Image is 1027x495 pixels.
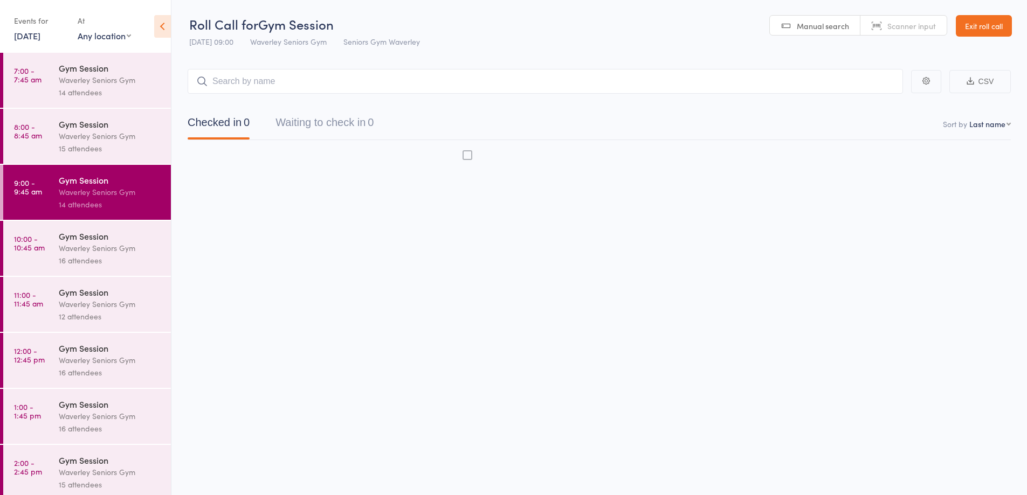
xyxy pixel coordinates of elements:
[59,298,162,310] div: Waverley Seniors Gym
[969,118,1005,129] div: Last name
[3,333,171,388] a: 12:00 -12:45 pmGym SessionWaverley Seniors Gym16 attendees
[59,86,162,99] div: 14 attendees
[3,53,171,108] a: 7:00 -7:45 amGym SessionWaverley Seniors Gym14 attendees
[3,389,171,444] a: 1:00 -1:45 pmGym SessionWaverley Seniors Gym16 attendees
[368,116,374,128] div: 0
[14,122,42,140] time: 8:00 - 8:45 am
[59,242,162,254] div: Waverley Seniors Gym
[956,15,1012,37] a: Exit roll call
[949,70,1011,93] button: CSV
[59,198,162,211] div: 14 attendees
[14,30,40,41] a: [DATE]
[14,458,42,476] time: 2:00 - 2:45 pm
[78,12,131,30] div: At
[797,20,849,31] span: Manual search
[59,342,162,354] div: Gym Session
[3,277,171,332] a: 11:00 -11:45 amGym SessionWaverley Seniors Gym12 attendees
[14,234,45,252] time: 10:00 - 10:45 am
[943,118,967,129] label: Sort by
[59,310,162,323] div: 12 attendees
[188,111,250,140] button: Checked in0
[3,109,171,164] a: 8:00 -8:45 amGym SessionWaverley Seniors Gym15 attendees
[59,186,162,198] div: Waverley Seniors Gym
[78,30,131,41] div: Any location
[59,354,162,366] div: Waverley Seniors Gym
[59,366,162,379] div: 16 attendees
[14,66,42,83] time: 7:00 - 7:45 am
[3,221,171,276] a: 10:00 -10:45 amGym SessionWaverley Seniors Gym16 attendees
[189,36,233,47] span: [DATE] 09:00
[14,178,42,196] time: 9:00 - 9:45 am
[258,15,334,33] span: Gym Session
[250,36,327,47] span: Waverley Seniors Gym
[14,346,45,364] time: 12:00 - 12:45 pm
[275,111,374,140] button: Waiting to check in0
[343,36,420,47] span: Seniors Gym Waverley
[59,286,162,298] div: Gym Session
[59,398,162,410] div: Gym Session
[59,118,162,130] div: Gym Session
[3,165,171,220] a: 9:00 -9:45 amGym SessionWaverley Seniors Gym14 attendees
[59,130,162,142] div: Waverley Seniors Gym
[14,290,43,308] time: 11:00 - 11:45 am
[59,478,162,491] div: 15 attendees
[189,15,258,33] span: Roll Call for
[59,142,162,155] div: 15 attendees
[59,466,162,478] div: Waverley Seniors Gym
[14,402,41,420] time: 1:00 - 1:45 pm
[59,74,162,86] div: Waverley Seniors Gym
[59,454,162,466] div: Gym Session
[887,20,936,31] span: Scanner input
[188,69,903,94] input: Search by name
[14,12,67,30] div: Events for
[59,230,162,242] div: Gym Session
[59,62,162,74] div: Gym Session
[59,410,162,422] div: Waverley Seniors Gym
[59,422,162,435] div: 16 attendees
[59,254,162,267] div: 16 attendees
[59,174,162,186] div: Gym Session
[244,116,250,128] div: 0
